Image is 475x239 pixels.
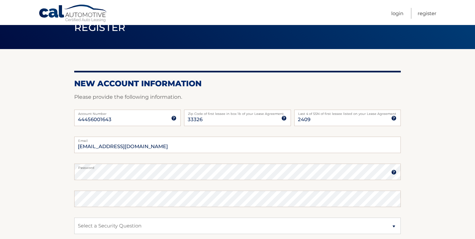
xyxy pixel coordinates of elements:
[74,93,401,102] p: Please provide the following information.
[74,164,401,169] label: Password
[281,116,287,121] img: tooltip.svg
[74,137,401,153] input: Email
[74,79,401,89] h2: New Account Information
[171,116,176,121] img: tooltip.svg
[74,137,401,142] label: Email
[391,8,403,19] a: Login
[391,170,396,175] img: tooltip.svg
[184,110,291,115] label: Zip Code of first lessee in box 1b of your Lease Agreement
[184,110,291,126] input: Zip Code
[391,116,396,121] img: tooltip.svg
[418,8,436,19] a: Register
[74,110,181,126] input: Account Number
[39,4,108,23] a: Cal Automotive
[294,110,401,126] input: SSN or EIN (last 4 digits only)
[294,110,401,115] label: Last 4 of SSN of first lessee listed on your Lease Agreement
[74,21,126,34] span: Register
[74,110,181,115] label: Account Number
